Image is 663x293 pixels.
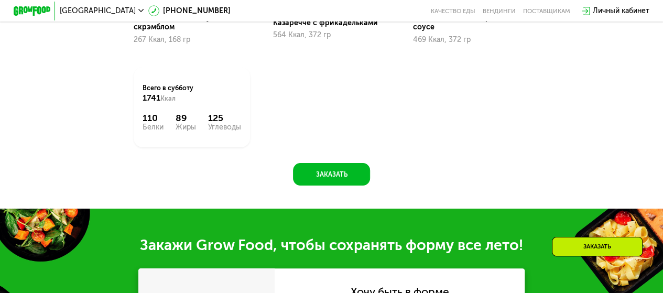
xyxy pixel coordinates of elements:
[176,124,196,131] div: Жиры
[143,93,160,103] span: 1741
[143,124,164,131] div: Белки
[293,163,369,185] button: Заказать
[176,113,196,124] div: 89
[134,14,258,32] div: [PERSON_NAME] с тунцом и скрэмблом
[483,7,516,15] a: Вендинги
[273,31,390,39] div: 564 Ккал, 372 гр
[160,94,176,102] span: Ккал
[148,5,231,16] a: [PHONE_NUMBER]
[413,36,530,44] div: 469 Ккал, 372 гр
[552,237,643,256] div: Заказать
[208,113,241,124] div: 125
[143,83,241,104] div: Всего в субботу
[60,7,136,15] span: [GEOGRAPHIC_DATA]
[273,18,397,28] div: Казаречче с фрикадельками
[143,113,164,124] div: 110
[523,7,570,15] div: поставщикам
[593,5,649,16] div: Личный кабинет
[134,36,251,44] div: 267 Ккал, 168 гр
[413,14,537,32] div: [PERSON_NAME] в грибном соусе
[208,124,241,131] div: Углеводы
[431,7,475,15] a: Качество еды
